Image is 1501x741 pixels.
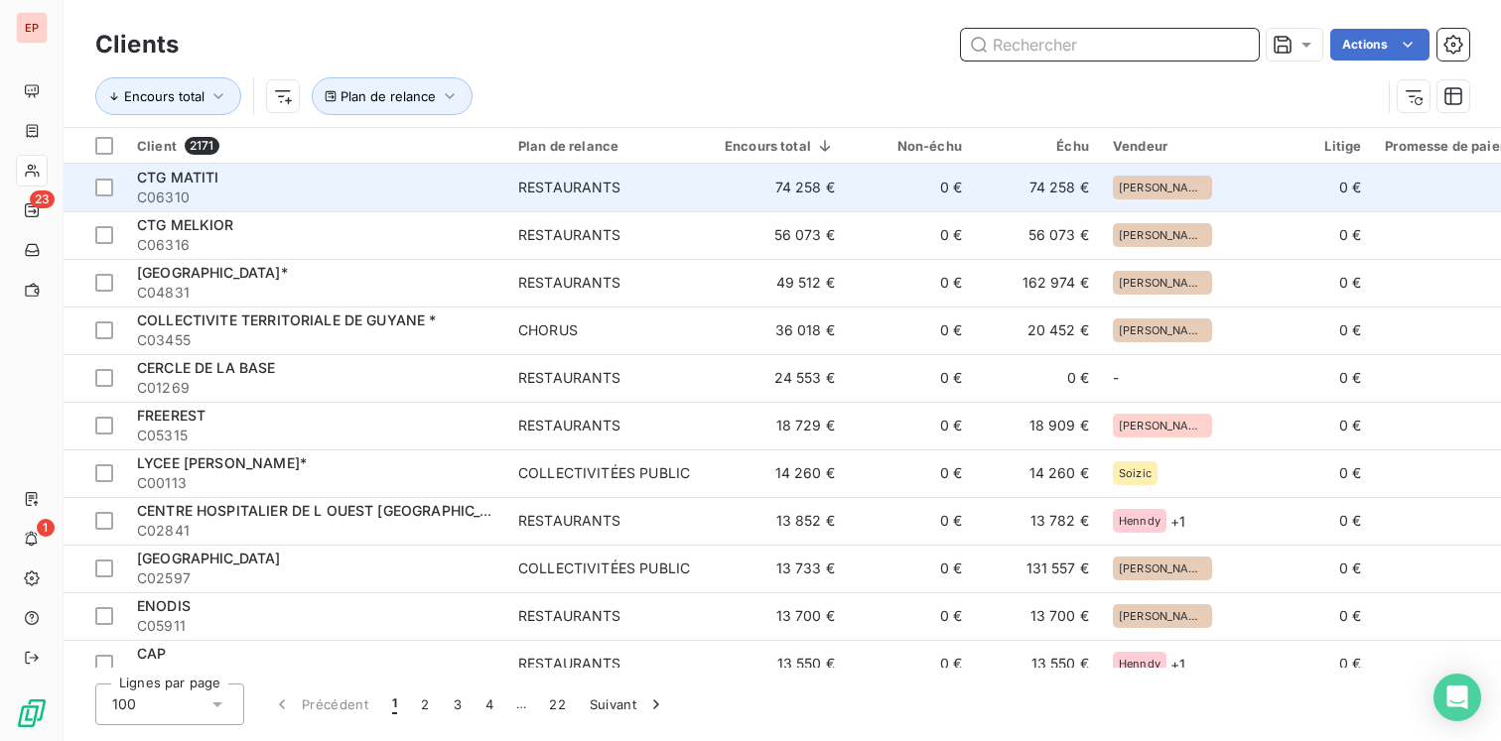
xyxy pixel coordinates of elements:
[518,558,690,578] div: COLLECTIVITÉES PUBLIC
[974,211,1101,259] td: 56 073 €
[137,187,494,207] span: C06310
[847,640,974,687] td: 0 €
[1246,592,1373,640] td: 0 €
[713,354,847,402] td: 24 553 €
[137,216,234,233] span: CTG MELKIOR
[1119,467,1152,479] span: Soizic
[474,683,505,725] button: 4
[1246,354,1373,402] td: 0 €
[713,402,847,449] td: 18 729 €
[847,402,974,449] td: 0 €
[95,77,241,115] button: Encours total
[974,497,1101,545] td: 13 782 €
[137,645,166,662] span: CAP
[1330,29,1430,61] button: Actions
[137,550,281,566] span: [GEOGRAPHIC_DATA]
[518,654,621,674] div: RESTAURANTS
[518,606,621,626] div: RESTAURANTS
[713,497,847,545] td: 13 852 €
[1246,449,1373,497] td: 0 €
[974,545,1101,592] td: 131 557 €
[392,694,397,714] span: 1
[518,178,621,197] div: RESTAURANTS
[137,407,205,424] span: FREEREST
[847,592,974,640] td: 0 €
[537,683,578,725] button: 22
[505,688,537,720] span: …
[713,545,847,592] td: 13 733 €
[847,259,974,307] td: 0 €
[16,12,48,44] div: EP
[341,88,436,104] span: Plan de relance
[974,259,1101,307] td: 162 974 €
[137,283,494,303] span: C04831
[713,259,847,307] td: 49 512 €
[137,502,521,519] span: CENTRE HOSPITALIER DE L OUEST [GEOGRAPHIC_DATA]
[1246,164,1373,211] td: 0 €
[518,320,578,340] div: CHORUS
[847,545,974,592] td: 0 €
[137,330,494,350] span: C03455
[974,164,1101,211] td: 74 258 €
[1119,515,1160,527] span: Henndy
[518,225,621,245] div: RESTAURANTS
[518,273,621,293] div: RESTAURANTS
[409,683,441,725] button: 2
[137,473,494,493] span: C00113
[847,354,974,402] td: 0 €
[124,88,205,104] span: Encours total
[1113,369,1119,386] span: -
[1246,640,1373,687] td: 0 €
[974,307,1101,354] td: 20 452 €
[518,463,690,483] div: COLLECTIVITÉES PUBLIC
[859,138,962,154] div: Non-échu
[260,683,380,725] button: Précédent
[847,449,974,497] td: 0 €
[1246,545,1373,592] td: 0 €
[1246,497,1373,545] td: 0 €
[137,138,177,154] span: Client
[713,592,847,640] td: 13 700 €
[1119,277,1206,289] span: [PERSON_NAME]
[30,190,55,208] span: 23
[974,640,1101,687] td: 13 550 €
[974,354,1101,402] td: 0 €
[518,416,621,435] div: RESTAURANTS
[312,77,473,115] button: Plan de relance
[1119,182,1206,193] span: [PERSON_NAME]
[1113,138,1234,154] div: Vendeur
[1246,259,1373,307] td: 0 €
[1433,674,1481,721] div: Open Intercom Messenger
[95,27,179,62] h3: Clients
[1119,610,1206,622] span: [PERSON_NAME]
[1246,211,1373,259] td: 0 €
[1258,138,1361,154] div: Litige
[137,378,494,398] span: C01269
[137,169,219,185] span: CTG MATITI
[713,211,847,259] td: 56 073 €
[442,683,474,725] button: 3
[137,568,494,588] span: C02597
[137,616,494,636] span: C05911
[578,683,678,725] button: Suivant
[1119,658,1160,670] span: Henndy
[1246,307,1373,354] td: 0 €
[1170,654,1185,675] span: + 1
[137,235,494,255] span: C06316
[1119,229,1206,241] span: [PERSON_NAME]
[137,359,276,376] span: CERCLE DE LA BASE
[518,511,621,531] div: RESTAURANTS
[518,138,701,154] div: Plan de relance
[974,449,1101,497] td: 14 260 €
[137,664,494,683] span: C05078
[725,138,835,154] div: Encours total
[847,164,974,211] td: 0 €
[847,497,974,545] td: 0 €
[847,307,974,354] td: 0 €
[137,454,307,471] span: LYCEE [PERSON_NAME]*
[1119,324,1206,336] span: [PERSON_NAME]
[974,402,1101,449] td: 18 909 €
[713,640,847,687] td: 13 550 €
[518,368,621,388] div: RESTAURANTS
[1170,511,1185,532] span: + 1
